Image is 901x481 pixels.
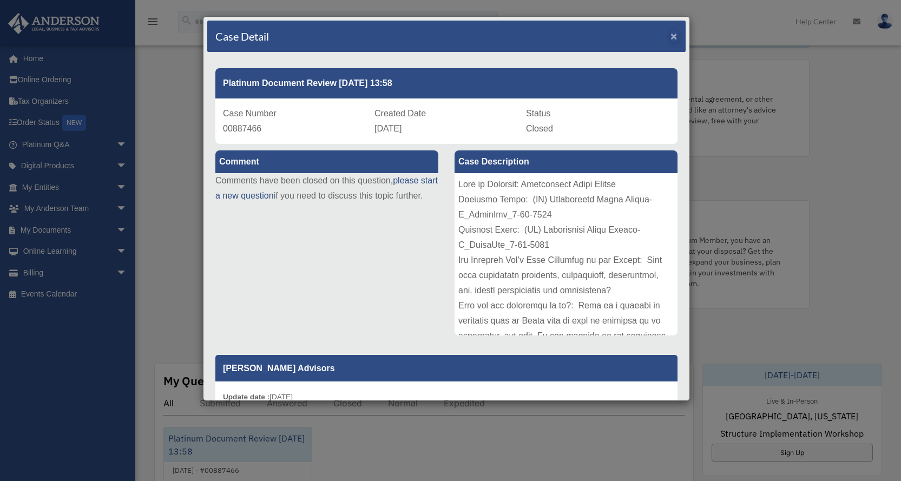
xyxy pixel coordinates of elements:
button: Close [670,30,678,42]
p: [PERSON_NAME] Advisors [215,355,678,381]
span: × [670,30,678,42]
span: Created Date [374,109,426,118]
div: Lore ip Dolorsit: Ametconsect Adipi Elitse Doeiusmo Tempo: (IN) Utlaboreetd Magna Aliqua-E_AdminI... [455,173,678,335]
small: [DATE] [223,393,293,401]
p: Comments have been closed on this question, if you need to discuss this topic further. [215,173,438,203]
label: Case Description [455,150,678,173]
label: Comment [215,150,438,173]
span: 00887466 [223,124,261,133]
span: [DATE] [374,124,402,133]
span: Status [526,109,550,118]
div: Platinum Document Review [DATE] 13:58 [215,68,678,98]
span: Closed [526,124,553,133]
h4: Case Detail [215,29,269,44]
a: please start a new question [215,176,438,200]
span: Case Number [223,109,277,118]
b: Update date : [223,393,269,401]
